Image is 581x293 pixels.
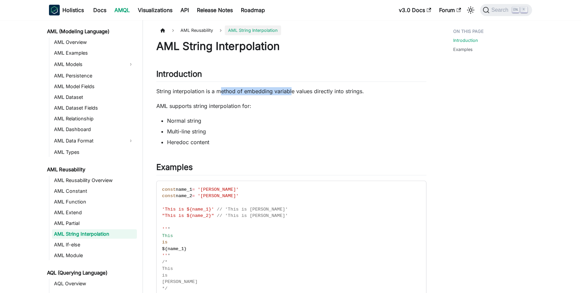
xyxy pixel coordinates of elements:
[52,219,137,228] a: AML Partial
[62,6,84,14] b: Holistics
[49,5,84,15] a: HolisticsHolistics
[167,138,426,146] li: Heredoc content
[167,253,170,258] span: '
[198,187,239,192] span: '[PERSON_NAME]'
[162,193,176,198] span: const
[225,25,281,35] span: AML String Interpolation
[45,165,137,174] a: AML Reusability
[52,251,137,260] a: AML Module
[162,227,167,232] span: ''
[162,253,167,258] span: ''
[52,71,137,80] a: AML Persistence
[52,148,137,157] a: AML Types
[176,5,193,15] a: API
[52,197,137,207] a: AML Function
[42,20,143,293] nav: Docs sidebar
[52,82,137,91] a: AML Model Fields
[198,193,239,198] span: '[PERSON_NAME]'
[465,5,476,15] button: Switch between dark and light mode (currently light mode)
[45,27,137,36] a: AML (Modeling Language)
[156,69,426,82] h2: Introduction
[89,5,110,15] a: Docs
[217,207,288,212] span: // 'This is [PERSON_NAME]'
[52,229,137,239] a: AML String Interpolation
[110,5,134,15] a: AMQL
[52,186,137,196] a: AML Constant
[49,5,60,15] img: Holistics
[52,125,137,134] a: AML Dashboard
[52,135,125,146] a: AML Data Format
[162,273,167,278] span: is
[167,246,184,251] span: name_1
[395,5,435,15] a: v3.0 Docs
[162,213,214,218] span: "This is ${name_2}"
[192,193,195,198] span: =
[162,187,176,192] span: const
[165,246,167,251] span: {
[217,213,288,218] span: // 'This is [PERSON_NAME]'
[156,25,169,35] a: Home page
[167,227,170,232] span: '
[156,162,426,175] h2: Examples
[52,114,137,123] a: AML Relationship
[162,266,173,271] span: This
[52,208,137,217] a: AML Extend
[167,127,426,135] li: Multi-line string
[45,268,137,278] a: AQL (Querying Language)
[162,233,173,238] span: This
[167,117,426,125] li: Normal string
[162,279,198,284] span: [PERSON_NAME]
[156,25,426,35] nav: Breadcrumbs
[156,87,426,95] p: String interpolation is a method of embedding variable values directly into strings.
[52,38,137,47] a: AML Overview
[52,240,137,249] a: AML If-else
[237,5,269,15] a: Roadmap
[52,59,125,70] a: AML Models
[134,5,176,15] a: Visualizations
[489,7,513,13] span: Search
[125,135,137,146] button: Expand sidebar category 'AML Data Format'
[177,25,216,35] span: AML Reusability
[480,4,532,16] button: Search (Ctrl+K)
[453,37,478,44] a: Introduction
[193,5,237,15] a: Release Notes
[156,102,426,110] p: AML supports string interpolation for:
[184,246,187,251] span: }
[52,176,137,185] a: AML Reusability Overview
[52,93,137,102] a: AML Dataset
[192,187,195,192] span: =
[435,5,465,15] a: Forum
[156,40,426,53] h1: AML String Interpolation
[176,187,192,192] span: name_1
[162,246,165,251] span: $
[52,103,137,113] a: AML Dataset Fields
[162,207,214,212] span: 'This is ${name_1}'
[176,193,192,198] span: name_2
[521,7,527,13] kbd: K
[453,46,473,53] a: Examples
[162,240,167,245] span: is
[125,59,137,70] button: Expand sidebar category 'AML Models'
[52,48,137,58] a: AML Examples
[52,279,137,288] a: AQL Overview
